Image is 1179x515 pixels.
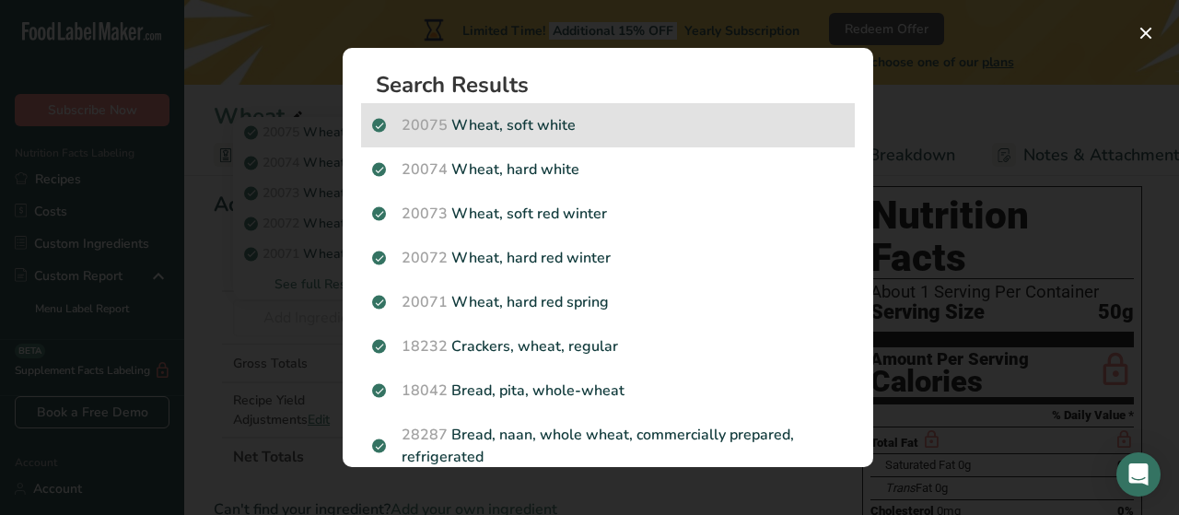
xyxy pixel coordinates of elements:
span: 20071 [402,292,448,312]
p: Wheat, hard red spring [372,291,844,313]
span: 18042 [402,380,448,401]
span: 20075 [402,115,448,135]
p: Bread, naan, whole wheat, commercially prepared, refrigerated [372,424,844,468]
p: Wheat, soft white [372,114,844,136]
p: Wheat, hard white [372,158,844,181]
p: Bread, pita, whole-wheat [372,380,844,402]
div: Open Intercom Messenger [1116,452,1161,497]
span: 20074 [402,159,448,180]
p: Wheat, hard red winter [372,247,844,269]
span: 20072 [402,248,448,268]
p: Crackers, wheat, regular [372,335,844,357]
span: 18232 [402,336,448,357]
span: 20073 [402,204,448,224]
span: 28287 [402,425,448,445]
h1: Search Results [376,74,855,96]
p: Wheat, soft red winter [372,203,844,225]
